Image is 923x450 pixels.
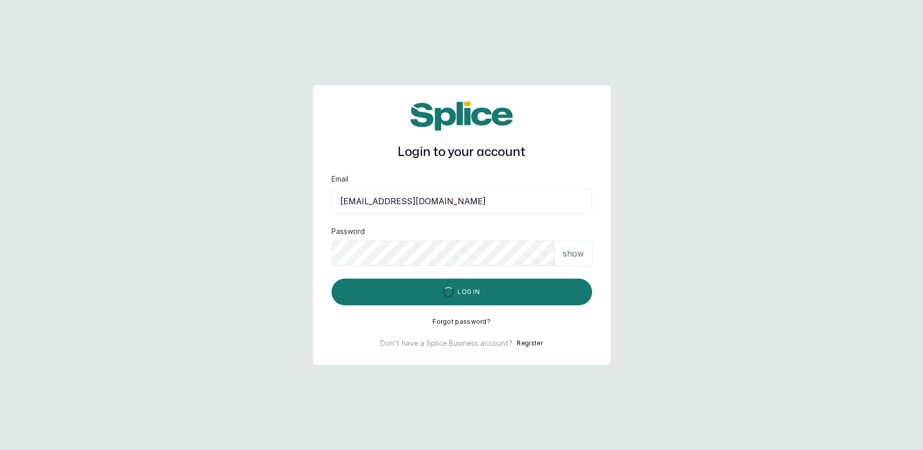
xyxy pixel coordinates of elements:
[563,247,584,260] p: show
[331,174,348,184] label: Email
[331,188,592,214] input: email@acme.com
[331,143,592,162] h1: Login to your account
[380,338,513,348] p: Don't have a Splice Business account?
[331,279,592,305] button: Log in
[331,226,365,237] label: Password
[433,318,490,326] button: Forgot password?
[517,338,542,348] button: Register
